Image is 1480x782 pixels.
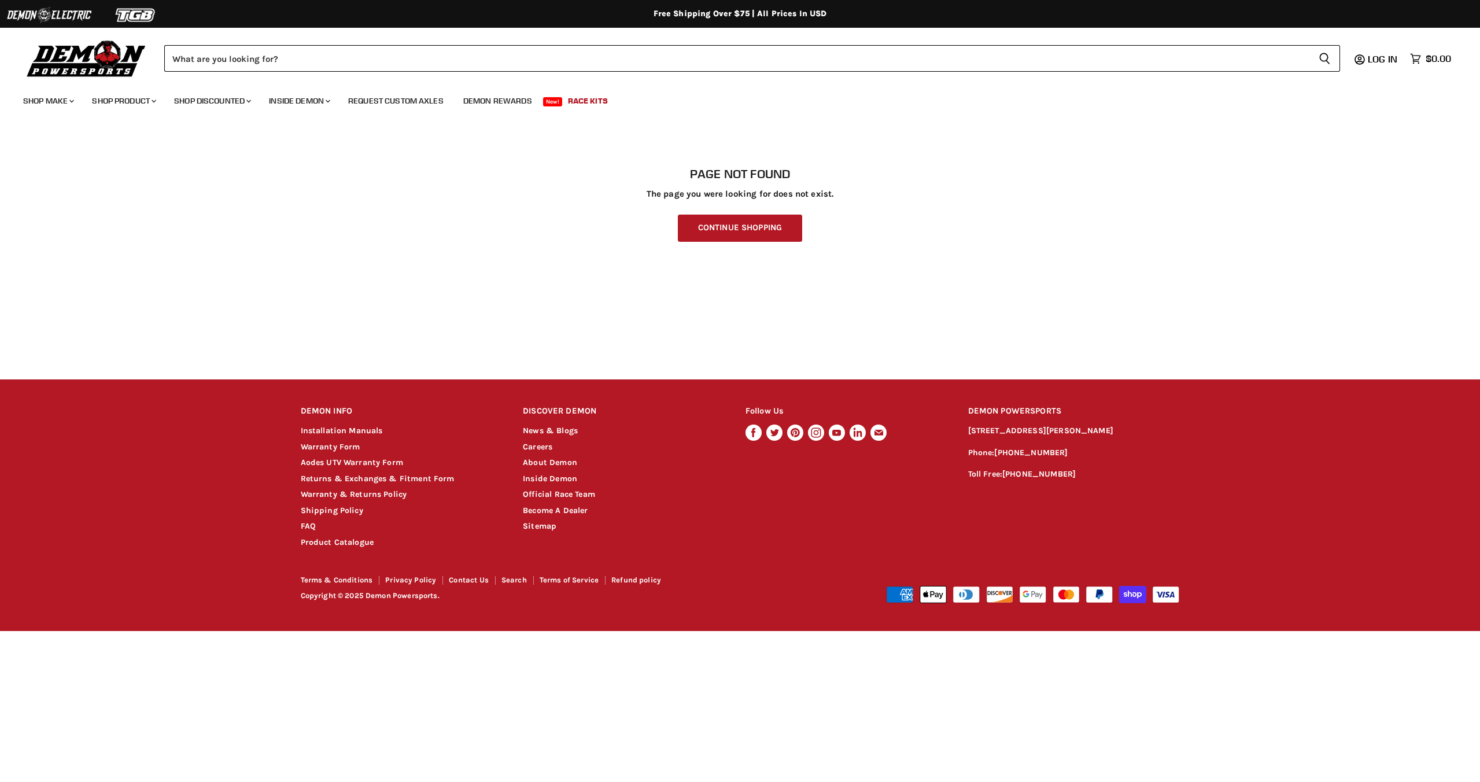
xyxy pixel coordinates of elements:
[678,215,802,242] a: Continue Shopping
[559,89,617,113] a: Race Kits
[93,4,179,26] img: TGB Logo 2
[301,537,374,547] a: Product Catalogue
[994,448,1068,458] a: [PHONE_NUMBER]
[523,489,595,499] a: Official Race Team
[301,576,741,588] nav: Footer
[278,9,1203,19] div: Free Shipping Over $75 | All Prices In USD
[301,576,373,584] a: Terms & Conditions
[523,506,588,515] a: Become A Dealer
[14,89,81,113] a: Shop Make
[301,398,501,425] h2: DEMON INFO
[301,442,360,452] a: Warranty Form
[968,398,1180,425] h2: DEMON POWERSPORTS
[523,398,724,425] h2: DISCOVER DEMON
[83,89,163,113] a: Shop Product
[301,489,407,499] a: Warranty & Returns Policy
[968,468,1180,481] p: Toll Free:
[1309,45,1340,72] button: Search
[540,576,599,584] a: Terms of Service
[1363,54,1404,64] a: Log in
[301,521,316,531] a: FAQ
[14,84,1448,113] ul: Main menu
[301,474,455,484] a: Returns & Exchanges & Fitment Form
[301,426,383,436] a: Installation Manuals
[1426,53,1451,64] span: $0.00
[455,89,541,113] a: Demon Rewards
[1404,50,1457,67] a: $0.00
[968,447,1180,460] p: Phone:
[301,167,1180,181] h1: Page not found
[745,398,946,425] h2: Follow Us
[164,45,1340,72] form: Product
[543,97,563,106] span: New!
[611,576,661,584] a: Refund policy
[260,89,337,113] a: Inside Demon
[449,576,489,584] a: Contact Us
[523,521,556,531] a: Sitemap
[23,38,150,79] img: Demon Powersports
[523,426,578,436] a: News & Blogs
[301,592,741,600] p: Copyright © 2025 Demon Powersports.
[501,576,527,584] a: Search
[968,425,1180,438] p: [STREET_ADDRESS][PERSON_NAME]
[1002,469,1076,479] a: [PHONE_NUMBER]
[523,474,577,484] a: Inside Demon
[301,458,403,467] a: Aodes UTV Warranty Form
[301,506,363,515] a: Shipping Policy
[385,576,436,584] a: Privacy Policy
[1368,53,1397,65] span: Log in
[165,89,258,113] a: Shop Discounted
[523,442,552,452] a: Careers
[301,189,1180,199] p: The page you were looking for does not exist.
[523,458,577,467] a: About Demon
[339,89,452,113] a: Request Custom Axles
[164,45,1309,72] input: Search
[6,4,93,26] img: Demon Electric Logo 2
